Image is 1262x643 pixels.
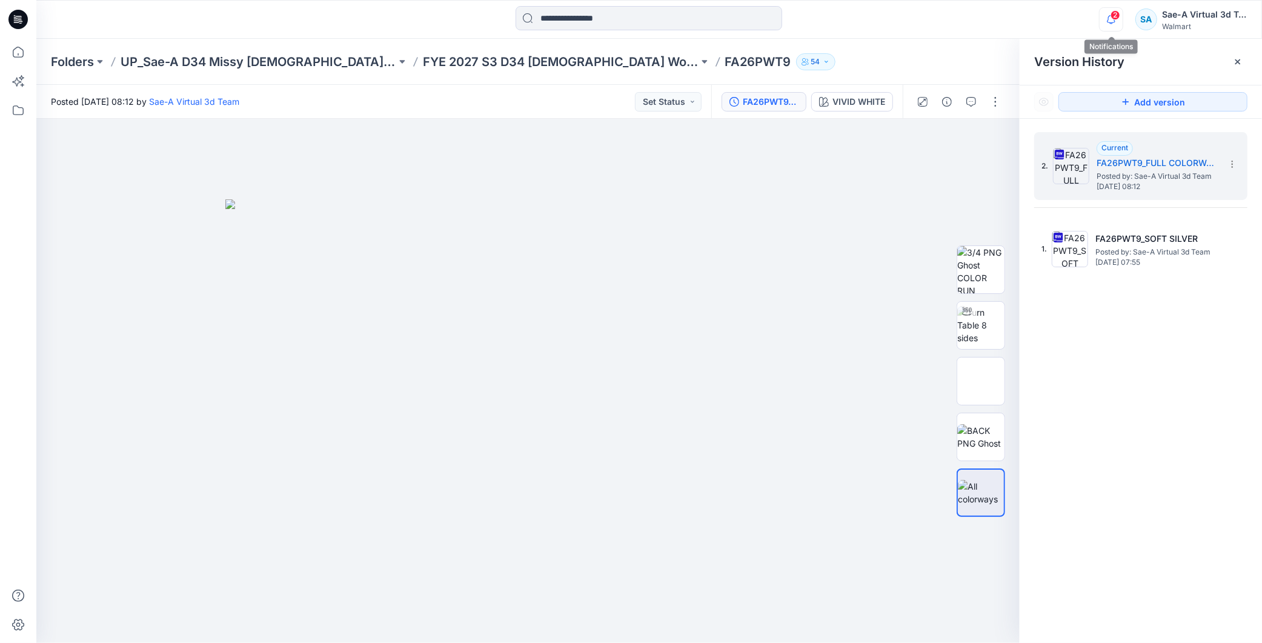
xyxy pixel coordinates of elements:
a: UP_Sae-A D34 Missy [DEMOGRAPHIC_DATA] Top Woven [121,53,396,70]
img: FA26PWT9_FULL COLORWAYS [1053,148,1089,184]
p: FA26PWT9 [725,53,791,70]
span: Posted [DATE] 08:12 by [51,95,239,108]
div: SA [1135,8,1157,30]
h5: FA26PWT9_FULL COLORWAYS [1097,156,1218,170]
span: Version History [1034,55,1124,69]
p: 54 [811,55,820,68]
button: Show Hidden Versions [1034,92,1054,112]
button: Details [937,92,957,112]
div: Sae-A Virtual 3d Team [1162,7,1247,22]
h5: FA26PWT9_SOFT SILVER [1095,232,1217,246]
span: [DATE] 07:55 [1095,258,1217,267]
a: Sae-A Virtual 3d Team [149,96,239,107]
img: Turn Table 8 sides [957,306,1005,344]
span: Posted by: Sae-A Virtual 3d Team [1097,170,1218,182]
a: FYE 2027 S3 D34 [DEMOGRAPHIC_DATA] Woven Tops - Sae-A [423,53,699,70]
img: All colorways [958,480,1004,505]
div: VIVID WHITE [832,95,885,108]
button: Add version [1058,92,1247,112]
span: 1. [1041,244,1047,255]
a: Folders [51,53,94,70]
span: Current [1101,143,1128,152]
div: Walmart [1162,22,1247,31]
span: [DATE] 08:12 [1097,182,1218,191]
span: 2 [1111,10,1120,20]
span: Posted by: Sae-A Virtual 3d Team [1095,246,1217,258]
span: 2. [1041,161,1048,172]
button: FA26PWT9_FULL COLORWAYS [722,92,806,112]
button: 54 [796,53,835,70]
button: Close [1233,57,1243,67]
button: VIVID WHITE [811,92,893,112]
img: 3/4 PNG Ghost COLOR RUN [957,246,1005,293]
img: BACK PNG Ghost [957,424,1005,450]
div: FA26PWT9_FULL COLORWAYS [743,95,799,108]
img: FA26PWT9_SOFT SILVER [1052,231,1088,267]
